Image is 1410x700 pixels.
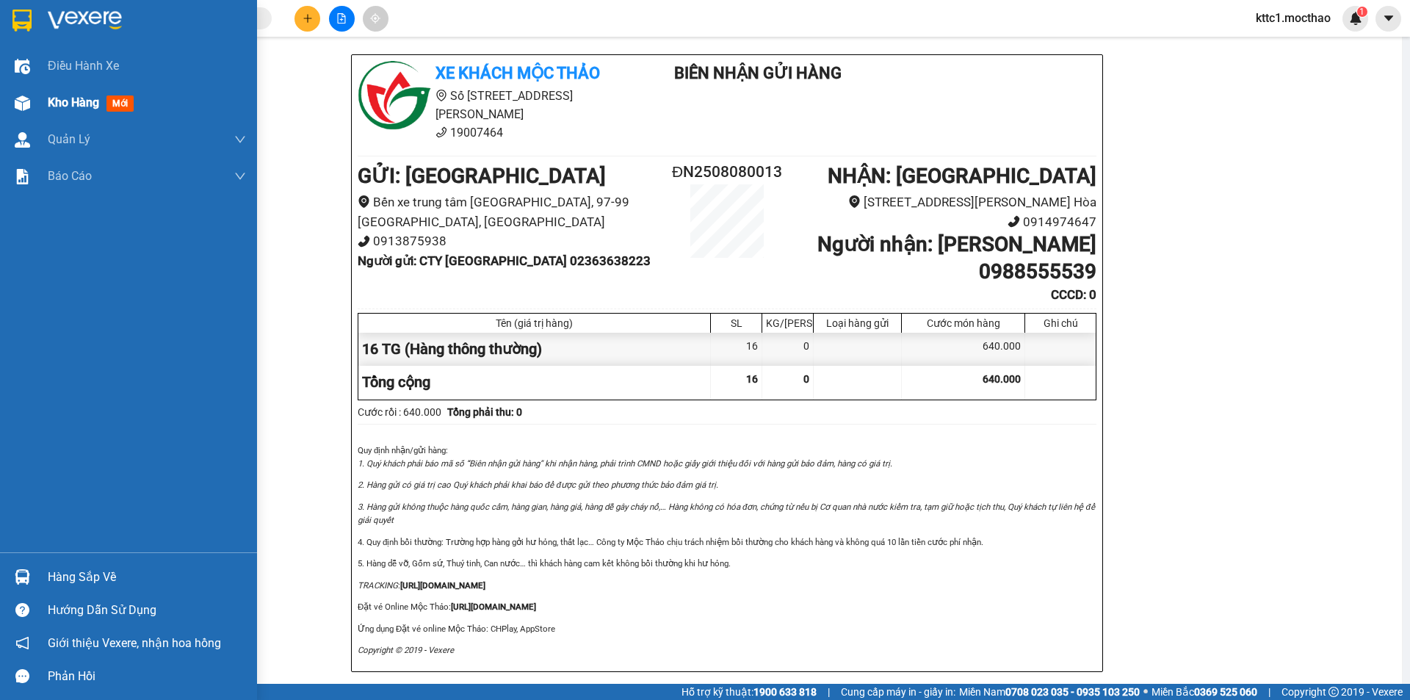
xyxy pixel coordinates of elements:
[753,686,817,698] strong: 1900 633 818
[715,317,758,329] div: SL
[358,404,441,420] div: Cước rồi : 640.000
[15,95,30,111] img: warehouse-icon
[1244,9,1342,27] span: kttc1.mocthao
[435,90,447,101] span: environment
[435,64,600,82] b: Xe khách Mộc Thảo
[358,231,665,251] li: 0913875938
[828,164,1096,188] b: NHẬN : [GEOGRAPHIC_DATA]
[358,557,1096,570] p: 5. Hàng dễ vỡ, Gốm sứ, Thuỷ tinh, Can nước… thì khách hàng cam kết không bồi thường khi hư hỏng.
[983,373,1021,385] span: 640.000
[234,134,246,145] span: down
[789,192,1096,212] li: [STREET_ADDRESS][PERSON_NAME] Hòa
[48,566,246,588] div: Hàng sắp về
[48,665,246,688] div: Phản hồi
[1382,12,1395,25] span: caret-down
[746,373,758,385] span: 16
[358,123,631,142] li: 19007464
[1359,7,1364,17] span: 1
[294,6,320,32] button: plus
[959,684,1140,700] span: Miền Nam
[370,13,380,24] span: aim
[12,10,32,32] img: logo-vxr
[447,406,522,418] b: Tổng phải thu: 0
[1005,686,1140,698] strong: 0708 023 035 - 0935 103 250
[902,333,1025,366] div: 640.000
[48,167,92,185] span: Báo cáo
[803,373,809,385] span: 0
[358,622,1096,635] p: Ứng dụng Đặt vé online Mộc Thảo: CHPlay, AppStore
[711,333,762,366] div: 16
[329,6,355,32] button: file-add
[234,170,246,182] span: down
[1349,12,1362,25] img: icon-new-feature
[451,602,536,612] strong: [URL][DOMAIN_NAME]
[1375,6,1401,32] button: caret-down
[48,57,119,75] span: Điều hành xe
[1151,684,1257,700] span: Miền Bắc
[841,684,955,700] span: Cung cấp máy in - giấy in:
[15,132,30,148] img: warehouse-icon
[15,569,30,585] img: warehouse-icon
[358,235,370,248] span: phone
[358,87,631,123] li: Số [STREET_ADDRESS][PERSON_NAME]
[362,317,706,329] div: Tên (giá trị hàng)
[358,480,718,490] i: 2. Hàng gửi có giá trị cao Quý khách phải khai báo để được gửi theo phương thức bảo đảm giá trị.
[358,535,1096,549] p: 4. Quy định bồi thường: Trường hợp hàng gởi hư hỏng, thất lạc… Công ty Mộc Thảo chịu trách nhiệm ...
[681,684,817,700] span: Hỗ trợ kỹ thuật:
[358,580,398,591] i: TRACKING
[1357,7,1367,17] sup: 1
[674,64,842,82] b: Biên Nhận Gửi Hàng
[358,444,1096,657] div: Quy định nhận/gửi hàng :
[400,580,485,591] strong: [URL][DOMAIN_NAME]
[358,195,370,208] span: environment
[48,130,90,148] span: Quản Lý
[358,253,651,268] b: Người gửi : CTY [GEOGRAPHIC_DATA] 02363638223
[48,634,221,652] span: Giới thiệu Vexere, nhận hoa hồng
[363,6,388,32] button: aim
[817,232,1096,283] b: Người nhận : [PERSON_NAME] 0988555539
[358,600,1096,613] p: Đặt vé Online Mộc Thảo:
[15,669,29,683] span: message
[358,164,606,188] b: GỬI : [GEOGRAPHIC_DATA]
[766,317,809,329] div: KG/[PERSON_NAME]
[358,458,892,469] i: 1. Quý khách phải báo mã số “Biên nhận gửi hàng” khi nhận hàng, phải trình CMND hoặc giấy giới th...
[303,13,313,24] span: plus
[15,59,30,74] img: warehouse-icon
[358,502,1095,525] i: 3. Hàng gửi không thuộc hàng quốc cấm, hàng gian, hàng giả, hàng dễ gây cháy nổ,… Hàng không có h...
[358,645,454,655] i: Copyright © 2019 - Vexere
[336,13,347,24] span: file-add
[106,95,134,112] span: mới
[435,126,447,138] span: phone
[15,603,29,617] span: question-circle
[848,195,861,208] span: environment
[358,333,711,366] div: 16 TG (Hàng thông thường)
[762,333,814,366] div: 0
[15,636,29,650] span: notification
[1143,689,1148,695] span: ⚪️
[1268,684,1270,700] span: |
[48,95,99,109] span: Kho hàng
[48,599,246,621] div: Hướng dẫn sử dụng
[665,160,789,184] h2: ĐN2508080013
[905,317,1021,329] div: Cước món hàng
[1328,687,1339,697] span: copyright
[362,373,430,391] span: Tổng cộng
[15,169,30,184] img: solution-icon
[828,684,830,700] span: |
[1051,287,1096,302] b: CCCD : 0
[1029,317,1092,329] div: Ghi chú
[358,579,1096,592] p: :
[358,61,431,134] img: logo.jpg
[1008,215,1020,228] span: phone
[817,317,897,329] div: Loại hàng gửi
[1194,686,1257,698] strong: 0369 525 060
[358,192,665,231] li: Bến xe trung tâm [GEOGRAPHIC_DATA], 97-99 [GEOGRAPHIC_DATA], [GEOGRAPHIC_DATA]
[789,212,1096,232] li: 0914974647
